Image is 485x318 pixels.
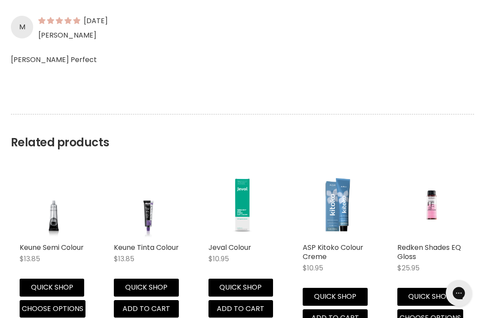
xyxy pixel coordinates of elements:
[38,30,96,40] span: [PERSON_NAME]
[303,170,371,238] img: ASP Kitoko Colour Creme
[303,288,367,305] button: Quick shop
[11,16,33,38] div: M
[123,304,170,314] span: Add to cart
[114,279,178,296] button: Quick shop
[11,54,474,77] p: [PERSON_NAME] Perfect
[303,242,363,262] a: ASP Kitoko Colour Creme
[114,300,178,318] button: Add to cart
[114,170,182,238] a: Keune Tinta Colour Keune Tinta Colour
[397,170,465,238] a: Redken Shades EQ Gloss
[20,170,88,238] a: Keune Semi Colour Keune Semi Colour
[397,263,420,273] span: $25.95
[22,304,83,314] span: Choose options
[208,279,273,296] button: Quick shop
[208,300,273,318] button: Add to cart
[303,263,323,273] span: $10.95
[20,300,85,318] button: Choose options
[217,304,264,314] span: Add to cart
[397,288,462,305] button: Quick shop
[208,170,277,238] img: Jeval Colour
[28,170,79,238] img: Keune Semi Colour
[11,114,474,149] h2: Related products
[397,242,461,262] a: Redken Shades EQ Gloss
[114,254,134,264] span: $13.85
[20,242,84,252] a: Keune Semi Colour
[20,254,40,264] span: $13.85
[20,279,84,296] button: Quick shop
[208,254,229,264] span: $10.95
[114,242,179,252] a: Keune Tinta Colour
[409,170,454,238] img: Redken Shades EQ Gloss
[208,170,277,238] a: Jeval Colour Jeval Colour
[84,16,108,26] span: [DATE]
[208,242,251,252] a: Jeval Colour
[38,16,82,26] span: 5 star review
[441,277,476,309] iframe: Gorgias live chat messenger
[123,170,174,238] img: Keune Tinta Colour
